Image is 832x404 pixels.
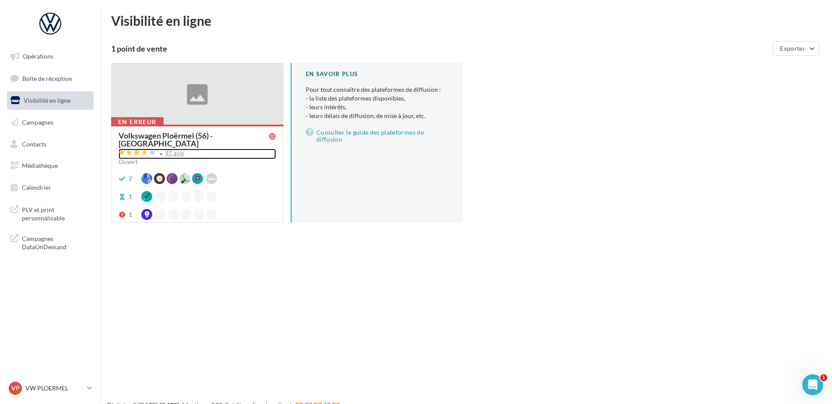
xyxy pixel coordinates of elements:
[5,91,95,110] a: Visibilité en ligne
[5,200,95,226] a: PLV et print personnalisable
[306,111,449,120] li: - leurs délais de diffusion, de mise à jour, etc.
[5,113,95,132] a: Campagnes
[306,127,449,145] a: Consulter le guide des plateformes de diffusion
[119,158,138,165] span: Ouvert
[24,97,70,104] span: Visibilité en ligne
[22,233,90,251] span: Campagnes DataOnDemand
[773,41,820,56] button: Exporter
[129,174,132,183] div: 7
[129,192,132,201] div: 1
[5,157,95,175] a: Médiathèque
[306,85,449,120] p: Pour tout connaître des plateformes de diffusion :
[780,45,805,52] span: Exporter
[22,140,46,147] span: Contacts
[111,14,822,27] div: Visibilité en ligne
[129,210,132,219] div: 1
[5,229,95,255] a: Campagnes DataOnDemand
[306,103,449,111] li: - leurs intérêts,
[5,69,95,88] a: Boîte de réception
[25,384,84,393] p: VW PLOERMEL
[22,162,58,169] span: Médiathèque
[22,184,51,191] span: Calendrier
[119,132,269,147] div: Volkswagen Ploërmel (56) - [GEOGRAPHIC_DATA]
[306,70,449,78] div: En savoir plus
[165,150,185,156] div: 97 avis
[802,374,823,395] iframe: Intercom live chat
[22,204,90,223] span: PLV et print personnalisable
[22,74,72,82] span: Boîte de réception
[5,178,95,197] a: Calendrier
[22,118,53,126] span: Campagnes
[5,135,95,153] a: Contacts
[111,45,769,52] div: 1 point de vente
[11,384,20,393] span: VP
[23,52,53,60] span: Opérations
[820,374,827,381] span: 1
[5,47,95,66] a: Opérations
[111,117,164,127] div: En erreur
[306,94,449,103] li: - la liste des plateformes disponibles,
[119,149,276,159] a: 97 avis
[7,380,94,397] a: VP VW PLOERMEL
